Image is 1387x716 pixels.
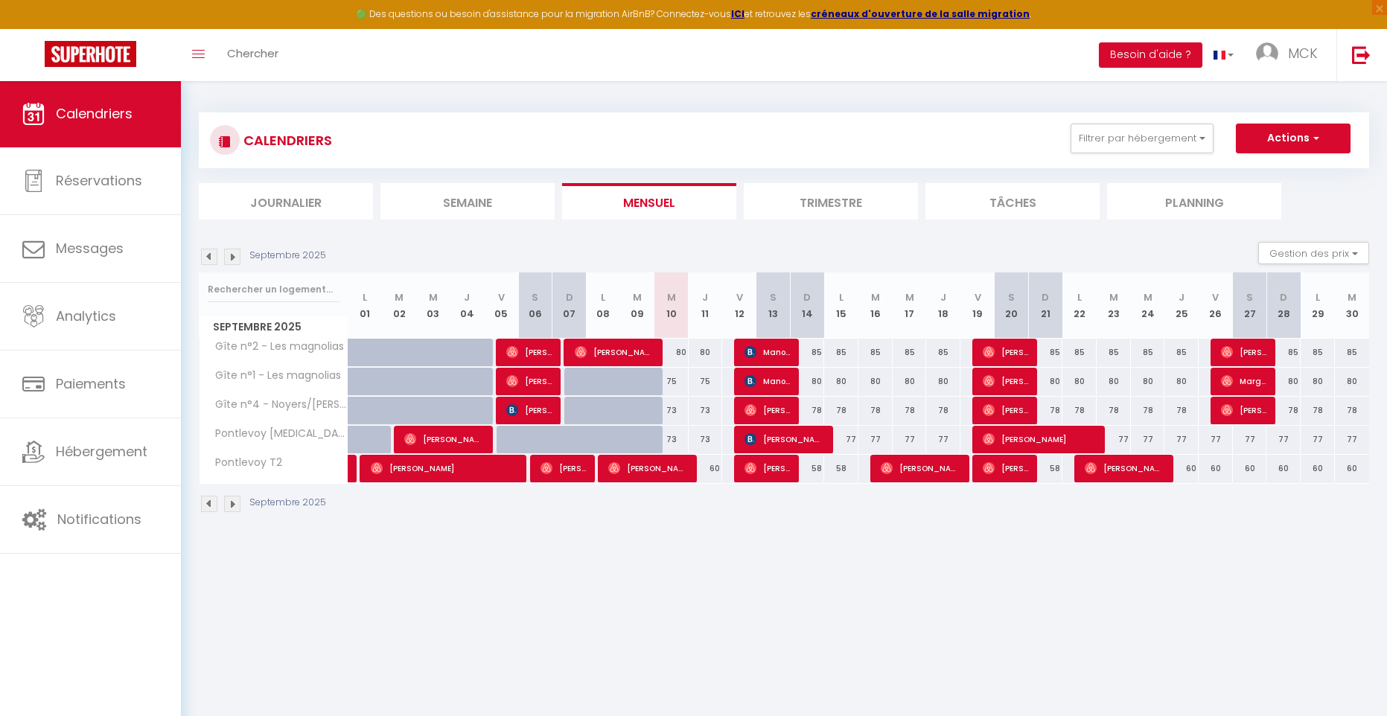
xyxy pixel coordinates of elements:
span: Calendriers [56,104,133,123]
th: 26 [1199,272,1233,339]
div: 78 [791,397,825,424]
abbr: M [871,290,880,304]
a: ICI [731,7,744,20]
abbr: J [1179,290,1184,304]
div: 78 [1266,397,1301,424]
div: 77 [1335,426,1369,453]
span: Gîte n°4 - Noyers/[PERSON_NAME] [202,397,351,413]
div: 73 [689,397,723,424]
div: 85 [893,339,927,366]
div: 80 [1131,368,1165,395]
div: 60 [1301,455,1335,482]
abbr: L [1316,290,1320,304]
p: Septembre 2025 [249,249,326,263]
th: 16 [858,272,893,339]
th: 13 [756,272,791,339]
div: 73 [689,426,723,453]
span: [PERSON_NAME] [744,425,824,453]
button: Besoin d'aide ? [1099,42,1202,68]
div: 78 [1164,397,1199,424]
span: [PERSON_NAME] [1221,338,1266,366]
th: 05 [484,272,518,339]
div: 78 [858,397,893,424]
span: [PERSON_NAME] [1221,396,1266,424]
div: 78 [1131,397,1165,424]
abbr: S [532,290,538,304]
div: 80 [1097,368,1131,395]
abbr: V [498,290,505,304]
div: 77 [1301,426,1335,453]
div: 85 [1131,339,1165,366]
span: Margaux Champvert [1221,367,1266,395]
span: Pontlevoy [MEDICAL_DATA] [202,426,351,442]
span: [PERSON_NAME] [983,425,1097,453]
div: 77 [926,426,960,453]
span: Septembre 2025 [200,316,348,338]
th: 03 [416,272,450,339]
div: 80 [1062,368,1097,395]
abbr: D [566,290,573,304]
abbr: S [1246,290,1253,304]
th: 27 [1233,272,1267,339]
span: [PERSON_NAME] [506,338,552,366]
div: 60 [1266,455,1301,482]
div: 60 [1335,455,1369,482]
span: [PERSON_NAME] [506,367,552,395]
span: MCK [1288,44,1318,63]
span: [PERSON_NAME] [744,396,790,424]
abbr: S [770,290,777,304]
span: [PERSON_NAME] [744,454,790,482]
abbr: M [429,290,438,304]
li: Planning [1107,183,1281,220]
div: 80 [1164,368,1199,395]
div: 78 [926,397,960,424]
th: 22 [1062,272,1097,339]
abbr: L [1077,290,1082,304]
span: [PERSON_NAME] [404,425,484,453]
abbr: V [975,290,981,304]
span: [PERSON_NAME] [575,338,654,366]
div: 80 [824,368,858,395]
th: 09 [620,272,654,339]
div: 60 [1233,455,1267,482]
abbr: L [601,290,605,304]
div: 85 [858,339,893,366]
span: Manon LE NOC [744,367,790,395]
th: 19 [960,272,995,339]
span: Gîte n°2 - Les magnolias [202,339,348,355]
abbr: M [395,290,404,304]
th: 15 [824,272,858,339]
abbr: M [1348,290,1356,304]
abbr: D [1042,290,1049,304]
span: [PERSON_NAME] [881,454,960,482]
div: 85 [824,339,858,366]
li: Semaine [380,183,555,220]
th: 10 [654,272,689,339]
th: 12 [722,272,756,339]
div: 58 [791,455,825,482]
div: 85 [1029,339,1063,366]
div: 60 [1199,455,1233,482]
div: 77 [1199,426,1233,453]
h3: CALENDRIERS [240,124,332,157]
abbr: V [1212,290,1219,304]
a: créneaux d'ouverture de la salle migration [811,7,1030,20]
th: 04 [450,272,485,339]
abbr: M [667,290,676,304]
div: 60 [1164,455,1199,482]
li: Trimestre [744,183,918,220]
span: Gîte n°1 - Les magnolias [202,368,345,384]
div: 60 [689,455,723,482]
span: Notifications [57,510,141,528]
div: 85 [791,339,825,366]
abbr: M [1109,290,1118,304]
th: 18 [926,272,960,339]
div: 78 [1062,397,1097,424]
div: 80 [689,339,723,366]
span: Analytics [56,307,116,325]
div: 78 [893,397,927,424]
th: 06 [518,272,552,339]
p: Septembre 2025 [249,496,326,510]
